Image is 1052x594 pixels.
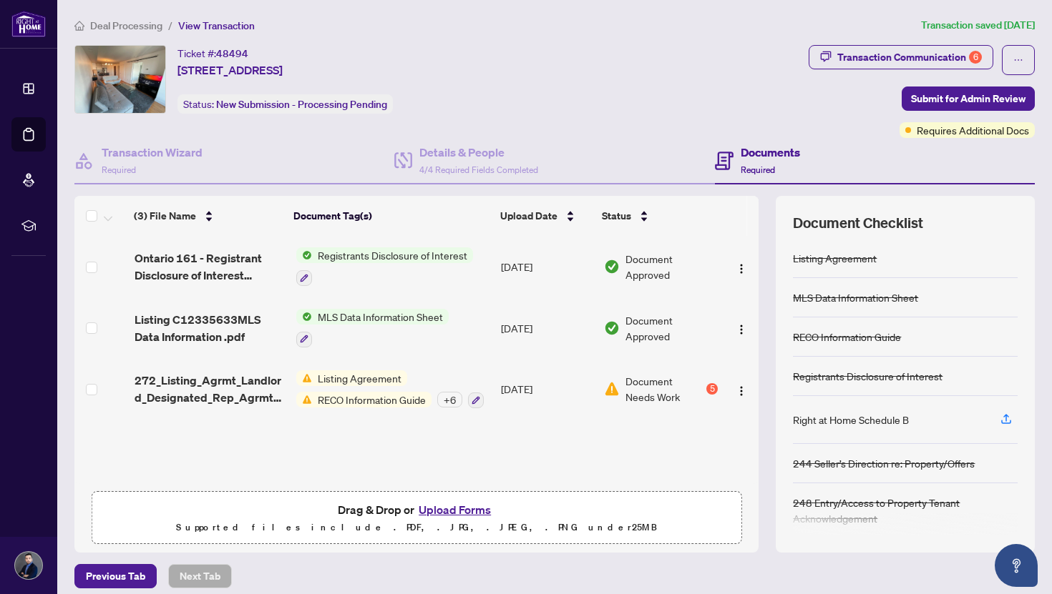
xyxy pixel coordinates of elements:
[793,368,943,384] div: Registrants Disclosure of Interest
[604,259,620,274] img: Document Status
[296,247,473,286] button: Status IconRegistrants Disclosure of Interest
[177,45,248,61] div: Ticket #:
[736,324,747,335] img: Logo
[495,236,598,297] td: [DATE]
[495,196,596,236] th: Upload Date
[921,17,1035,34] article: Transaction saved [DATE]
[90,19,162,32] span: Deal Processing
[177,61,283,79] span: [STREET_ADDRESS]
[995,544,1038,587] button: Open asap
[730,255,753,278] button: Logo
[15,552,42,579] img: Profile Icon
[741,164,775,175] span: Required
[917,122,1029,138] span: Requires Additional Docs
[128,196,288,236] th: (3) File Name
[11,11,46,37] img: logo
[216,47,248,60] span: 48494
[625,373,703,405] span: Document Needs Work
[911,87,1026,110] span: Submit for Admin Review
[793,289,918,305] div: MLS Data Information Sheet
[135,311,285,345] span: Listing C12335633MLS Data Information .pdf
[74,21,84,31] span: home
[706,383,718,395] div: 5
[92,492,741,545] span: Drag & Drop orUpload FormsSupported files include .PDF, .JPG, .JPEG, .PNG under25MB
[604,320,620,336] img: Document Status
[1013,55,1023,65] span: ellipsis
[288,196,495,236] th: Document Tag(s)
[730,317,753,340] button: Logo
[312,309,449,325] span: MLS Data Information Sheet
[74,564,157,588] button: Previous Tab
[296,370,484,409] button: Status IconListing AgreementStatus IconRECO Information Guide+6
[419,144,538,161] h4: Details & People
[495,359,598,420] td: [DATE]
[312,392,432,407] span: RECO Information Guide
[168,17,172,34] li: /
[604,381,620,397] img: Document Status
[793,250,877,266] div: Listing Agreement
[495,297,598,359] td: [DATE]
[596,196,720,236] th: Status
[102,144,203,161] h4: Transaction Wizard
[134,208,196,224] span: (3) File Name
[625,312,718,344] span: Document Approved
[793,213,923,233] span: Document Checklist
[296,370,312,386] img: Status Icon
[102,164,136,175] span: Required
[296,309,312,325] img: Status Icon
[101,519,732,536] p: Supported files include .PDF, .JPG, .JPEG, .PNG under 25 MB
[135,372,285,406] span: 272_Listing_Agrmt_Landlord_Designated_Rep_Agrmt_Auth_to_Offer_for_Lease_-_PropTx-[PERSON_NAME].pdf
[793,412,909,427] div: Right at Home Schedule B
[216,98,387,111] span: New Submission - Processing Pending
[178,19,255,32] span: View Transaction
[437,392,462,407] div: + 6
[414,500,495,519] button: Upload Forms
[312,247,473,263] span: Registrants Disclosure of Interest
[837,46,982,69] div: Transaction Communication
[135,249,285,284] span: Ontario 161 - Registrant Disclosure of Interest Disposition of Prop- 2512-[STREET_ADDRESS]-Signed...
[902,86,1035,111] button: Submit for Admin Review
[730,377,753,400] button: Logo
[338,500,495,519] span: Drag & Drop or
[419,164,538,175] span: 4/4 Required Fields Completed
[793,455,975,471] div: 244 Seller’s Direction re: Property/Offers
[741,144,800,161] h4: Documents
[312,370,407,386] span: Listing Agreement
[296,247,312,263] img: Status Icon
[736,385,747,397] img: Logo
[625,251,718,282] span: Document Approved
[602,208,631,224] span: Status
[177,94,393,114] div: Status:
[793,329,901,345] div: RECO Information Guide
[969,51,982,64] div: 6
[296,309,449,347] button: Status IconMLS Data Information Sheet
[296,392,312,407] img: Status Icon
[793,495,1018,526] div: 248 Entry/Access to Property Tenant Acknowledgement
[736,263,747,274] img: Logo
[809,45,993,69] button: Transaction Communication6
[500,208,557,224] span: Upload Date
[75,46,165,113] img: IMG-C12335633_1.jpg
[86,565,145,588] span: Previous Tab
[168,564,232,588] button: Next Tab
